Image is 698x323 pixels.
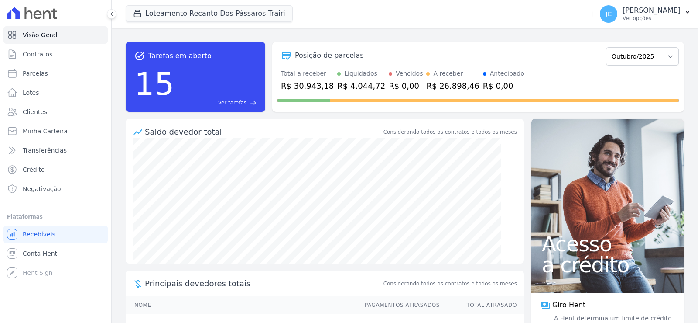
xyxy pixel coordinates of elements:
[23,184,61,193] span: Negativação
[134,51,145,61] span: task_alt
[490,69,524,78] div: Antecipado
[281,80,334,92] div: R$ 30.943,18
[3,245,108,262] a: Conta Hent
[281,69,334,78] div: Total a receber
[218,99,246,107] span: Ver tarefas
[483,80,524,92] div: R$ 0,00
[396,69,423,78] div: Vencidos
[337,80,385,92] div: R$ 4.044,72
[623,15,681,22] p: Ver opções
[23,230,55,239] span: Recebíveis
[3,161,108,178] a: Crédito
[23,31,58,39] span: Visão Geral
[3,103,108,121] a: Clientes
[389,80,423,92] div: R$ 0,00
[145,126,382,138] div: Saldo devedor total
[23,165,45,174] span: Crédito
[542,233,674,254] span: Acesso
[3,45,108,63] a: Contratos
[426,80,479,92] div: R$ 26.898,46
[148,51,212,61] span: Tarefas em aberto
[23,249,57,258] span: Conta Hent
[126,296,356,314] th: Nome
[145,278,382,289] span: Principais devedores totais
[23,50,52,59] span: Contratos
[295,50,364,61] div: Posição de parcelas
[383,280,517,288] span: Considerando todos os contratos e todos os meses
[3,226,108,243] a: Recebíveis
[23,108,47,116] span: Clientes
[7,212,104,222] div: Plataformas
[606,11,612,17] span: JC
[134,61,174,107] div: 15
[3,142,108,159] a: Transferências
[542,254,674,275] span: a crédito
[23,127,68,135] span: Minha Carteira
[3,180,108,198] a: Negativação
[23,146,67,155] span: Transferências
[440,296,524,314] th: Total Atrasado
[178,99,257,107] a: Ver tarefas east
[126,5,293,22] button: Loteamento Recanto Dos Pássaros Trairi
[3,26,108,44] a: Visão Geral
[3,84,108,101] a: Lotes
[3,122,108,140] a: Minha Carteira
[552,300,585,310] span: Giro Hent
[593,2,698,26] button: JC [PERSON_NAME] Ver opções
[344,69,377,78] div: Liquidados
[383,128,517,136] div: Considerando todos os contratos e todos os meses
[250,100,257,106] span: east
[23,69,48,78] span: Parcelas
[23,88,39,97] span: Lotes
[433,69,463,78] div: A receber
[356,296,440,314] th: Pagamentos Atrasados
[623,6,681,15] p: [PERSON_NAME]
[3,65,108,82] a: Parcelas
